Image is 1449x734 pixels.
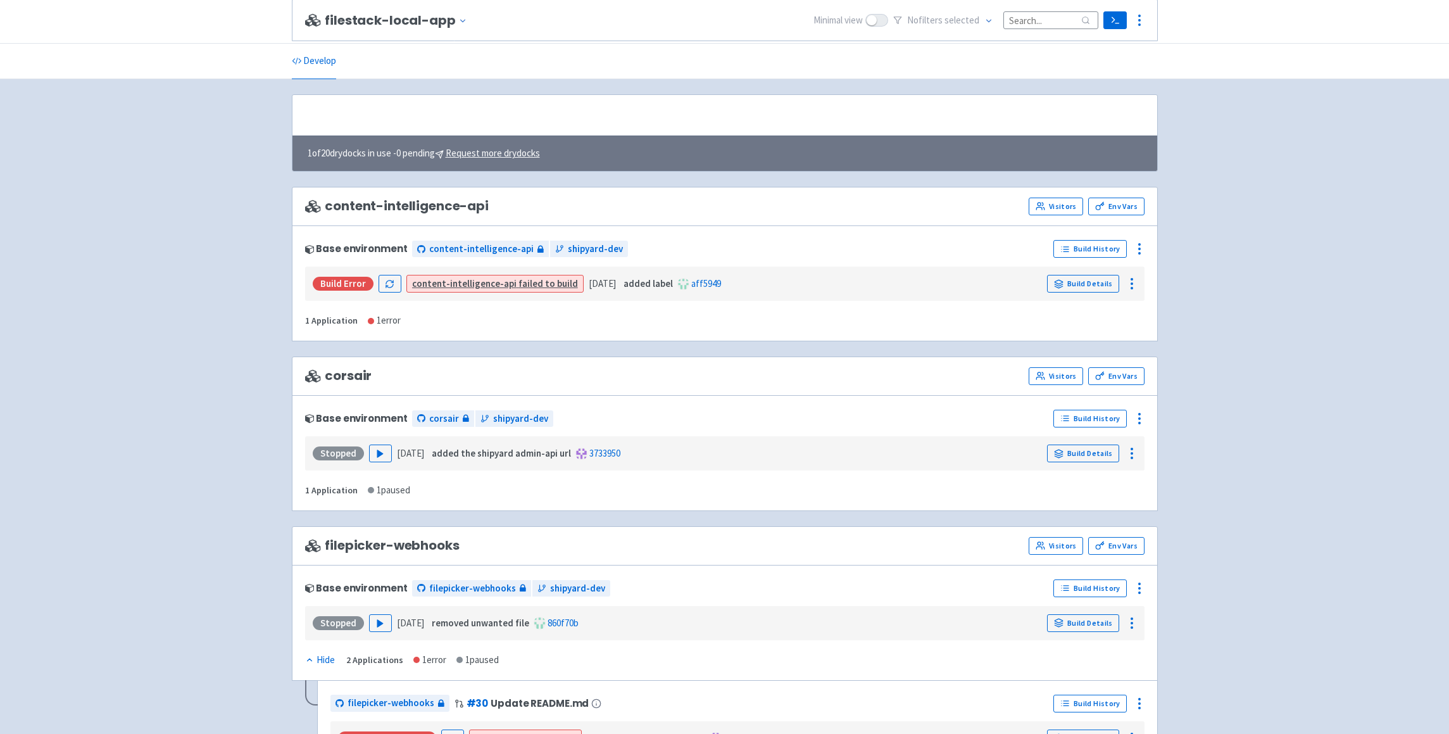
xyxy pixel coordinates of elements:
[589,447,620,459] a: 3733950
[305,313,358,328] div: 1 Application
[1053,410,1127,427] a: Build History
[292,44,336,79] a: Develop
[493,412,548,426] span: shipyard-dev
[446,147,540,159] u: Request more drydocks
[397,617,424,629] time: [DATE]
[368,483,410,498] div: 1 paused
[1047,614,1119,632] a: Build Details
[412,277,578,289] a: content-intelligence-api failed to build
[325,13,472,28] button: filestack-local-app
[475,410,553,427] a: shipyard-dev
[313,446,364,460] div: Stopped
[1053,695,1127,712] a: Build History
[305,653,336,668] button: Hide
[691,277,721,289] a: aff5949
[550,241,628,258] a: shipyard-dev
[305,483,358,498] div: 1 Application
[813,13,863,28] span: Minimal view
[1103,11,1127,29] a: Terminal
[412,241,549,258] a: content-intelligence-api
[491,698,589,709] span: Update README.md
[1053,579,1127,597] a: Build History
[397,447,424,459] time: [DATE]
[313,277,373,291] div: Build Error
[305,199,489,213] span: content-intelligence-api
[456,653,499,668] div: 1 paused
[429,412,459,426] span: corsair
[413,653,446,668] div: 1 error
[568,242,623,256] span: shipyard-dev
[305,538,460,553] span: filepicker-webhooks
[369,445,392,462] button: Play
[589,277,616,289] time: [DATE]
[550,581,605,596] span: shipyard-dev
[348,696,434,711] span: filepicker-webhooks
[412,580,531,597] a: filepicker-webhooks
[305,243,408,254] div: Base environment
[1047,275,1119,293] a: Build Details
[308,146,540,161] span: 1 of 20 drydocks in use - 0 pending
[467,697,489,710] a: #30
[548,617,579,629] a: 860f70b
[412,410,474,427] a: corsair
[432,447,571,459] strong: added the shipyard admin-api url
[330,695,449,712] a: filepicker-webhooks
[313,616,364,630] div: Stopped
[432,617,529,629] strong: removed unwanted file
[412,277,517,289] strong: content-intelligence-api
[1003,11,1098,28] input: Search...
[429,581,516,596] span: filepicker-webhooks
[532,580,610,597] a: shipyard-dev
[624,277,673,289] strong: added label
[907,13,979,28] span: No filter s
[1029,367,1083,385] a: Visitors
[429,242,534,256] span: content-intelligence-api
[1088,367,1144,385] a: Env Vars
[1029,198,1083,215] a: Visitors
[368,313,401,328] div: 1 error
[305,583,408,593] div: Base environment
[1088,537,1144,555] a: Env Vars
[305,413,408,424] div: Base environment
[1029,537,1083,555] a: Visitors
[369,614,392,632] button: Play
[305,653,335,668] div: Hide
[1088,198,1144,215] a: Env Vars
[1047,445,1119,462] a: Build Details
[1053,240,1127,258] a: Build History
[346,653,403,668] div: 2 Applications
[305,369,372,383] span: corsair
[944,14,979,26] span: selected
